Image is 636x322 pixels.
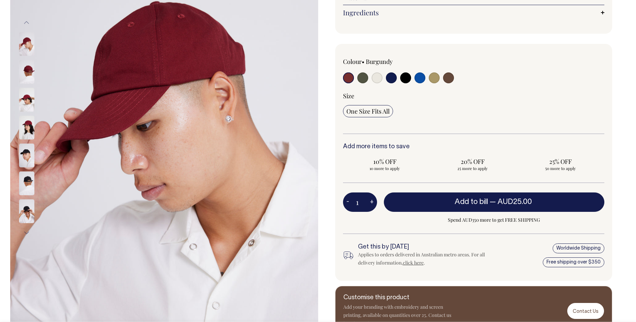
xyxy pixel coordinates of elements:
input: One Size Fits All [343,105,393,117]
button: - [343,196,353,209]
span: One Size Fits All [346,107,390,115]
a: Ingredients [343,9,605,17]
input: 25% OFF 50 more to apply [519,155,602,173]
label: Burgundy [366,57,393,66]
img: black [19,144,34,168]
img: burgundy [19,32,34,56]
span: 10% OFF [346,157,423,166]
div: Applies to orders delivered in Australian metro areas. For all delivery information, . [358,251,486,267]
span: AUD25.00 [498,199,532,205]
span: 25% OFF [522,157,599,166]
span: 50 more to apply [522,166,599,171]
img: black [19,172,34,196]
span: Spend AUD350 more to get FREE SHIPPING [384,216,605,224]
h6: Customise this product [343,294,452,301]
span: — [490,199,534,205]
div: Size [343,92,605,100]
span: 10 more to apply [346,166,423,171]
div: Colour [343,57,447,66]
span: 20% OFF [434,157,511,166]
img: burgundy [19,88,34,112]
h6: Get this by [DATE] [358,244,486,251]
button: Next [21,225,32,241]
span: 25 more to apply [434,166,511,171]
img: black [19,200,34,223]
h6: Add more items to save [343,143,605,150]
img: burgundy [19,60,34,84]
button: + [366,196,377,209]
span: • [362,57,364,66]
a: click here [403,259,424,266]
input: 10% OFF 10 more to apply [343,155,427,173]
button: Add to bill —AUD25.00 [384,192,605,211]
span: Add to bill [455,199,488,205]
button: Previous [21,15,32,30]
img: burgundy [19,116,34,140]
input: 20% OFF 25 more to apply [431,155,515,173]
a: Contact Us [567,303,604,319]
